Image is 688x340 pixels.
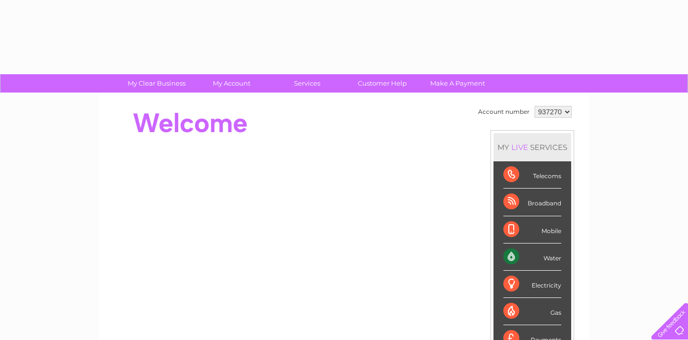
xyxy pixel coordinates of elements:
div: LIVE [509,143,530,152]
a: Services [266,74,348,93]
a: My Account [191,74,273,93]
div: Mobile [503,216,561,243]
div: Broadband [503,189,561,216]
div: Electricity [503,271,561,298]
div: Gas [503,298,561,325]
div: MY SERVICES [493,133,571,161]
a: Customer Help [342,74,423,93]
div: Telecoms [503,161,561,189]
td: Account number [476,103,532,120]
a: My Clear Business [116,74,197,93]
div: Water [503,243,561,271]
a: Make A Payment [417,74,498,93]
